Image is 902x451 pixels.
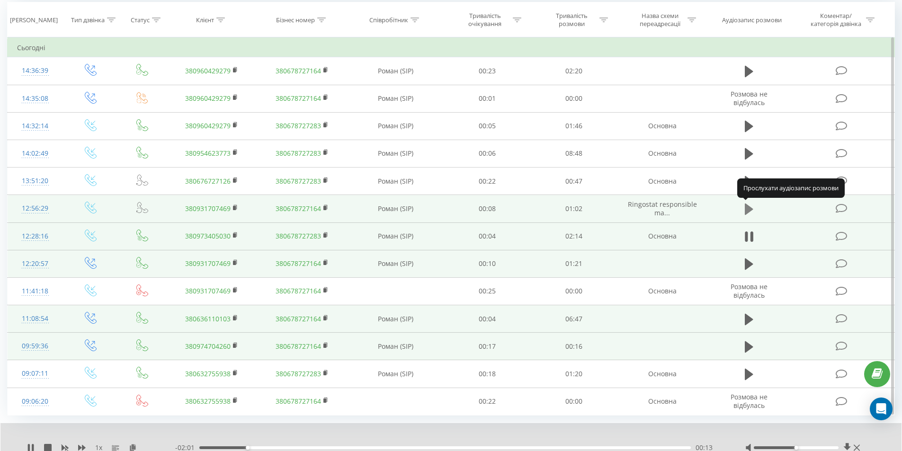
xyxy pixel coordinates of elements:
a: 380678727283 [276,121,321,130]
span: Ringostat responsible ma... [628,200,697,217]
a: 380678727164 [276,66,321,75]
div: 14:35:08 [17,89,54,108]
a: 380974704260 [185,342,231,351]
td: Роман (SIP) [347,195,444,222]
td: 06:47 [531,305,617,333]
a: 380676727126 [185,177,231,186]
td: Роман (SIP) [347,140,444,167]
td: Основна [617,222,707,250]
div: Співробітник [369,16,408,24]
a: 380960429279 [185,121,231,130]
td: Роман (SIP) [347,333,444,360]
a: 380678727164 [276,397,321,406]
td: 00:22 [444,388,531,415]
div: Прослухати аудіозапис розмови [737,178,845,197]
a: 380931707469 [185,286,231,295]
div: Бізнес номер [276,16,315,24]
td: 00:06 [444,140,531,167]
span: Розмова не відбулась [731,392,768,410]
td: Роман (SIP) [347,305,444,333]
div: Клієнт [196,16,214,24]
div: 13:51:20 [17,172,54,190]
div: 09:07:11 [17,364,54,383]
span: Розмова не відбулась [731,282,768,300]
a: 380960429279 [185,66,231,75]
td: Основна [617,388,707,415]
div: Тривалість розмови [546,12,597,28]
div: 12:56:29 [17,199,54,218]
td: 00:04 [444,305,531,333]
td: Основна [617,112,707,140]
td: 00:04 [444,222,531,250]
div: [PERSON_NAME] [10,16,58,24]
div: Accessibility label [246,446,250,450]
a: 380954623773 [185,149,231,158]
td: 00:00 [531,85,617,112]
div: Тривалість очікування [460,12,510,28]
td: 08:48 [531,140,617,167]
td: Роман (SIP) [347,222,444,250]
td: Роман (SIP) [347,112,444,140]
td: 00:18 [444,360,531,388]
td: 00:17 [444,333,531,360]
div: 14:02:49 [17,144,54,163]
div: 11:41:18 [17,282,54,301]
td: 01:02 [531,195,617,222]
td: 02:14 [531,222,617,250]
td: Основна [617,168,707,195]
div: Статус [131,16,150,24]
div: 11:08:54 [17,310,54,328]
div: 12:28:16 [17,227,54,246]
td: Роман (SIP) [347,85,444,112]
a: 380678727164 [276,286,321,295]
td: 00:10 [444,250,531,277]
td: Роман (SIP) [347,168,444,195]
td: 00:22 [444,168,531,195]
div: Open Intercom Messenger [870,398,893,420]
a: 380678727283 [276,149,321,158]
a: 380960429279 [185,94,231,103]
a: 380678727164 [276,342,321,351]
td: 00:23 [444,57,531,85]
div: Accessibility label [794,446,798,450]
a: 380632755938 [185,369,231,378]
div: 09:59:36 [17,337,54,355]
td: 00:08 [444,195,531,222]
a: 380973405030 [185,231,231,240]
a: 380678727164 [276,204,321,213]
a: 380636110103 [185,314,231,323]
div: Назва схеми переадресації [634,12,685,28]
td: 01:20 [531,360,617,388]
a: 380678727164 [276,94,321,103]
a: 380678727164 [276,259,321,268]
a: 380931707469 [185,259,231,268]
td: 00:01 [444,85,531,112]
td: Основна [617,277,707,305]
td: Основна [617,140,707,167]
td: Роман (SIP) [347,250,444,277]
td: Сьогодні [8,38,895,57]
td: 00:00 [531,388,617,415]
td: Роман (SIP) [347,57,444,85]
a: 380678727164 [276,314,321,323]
td: 02:20 [531,57,617,85]
div: 14:32:14 [17,117,54,135]
td: 00:47 [531,168,617,195]
td: Основна [617,360,707,388]
td: 01:46 [531,112,617,140]
td: 00:25 [444,277,531,305]
a: 380632755938 [185,397,231,406]
span: Розмова не відбулась [731,89,768,107]
div: Тип дзвінка [71,16,105,24]
td: 00:16 [531,333,617,360]
td: 01:21 [531,250,617,277]
div: Коментар/категорія дзвінка [808,12,864,28]
td: 00:05 [444,112,531,140]
div: 09:06:20 [17,392,54,411]
div: 12:20:57 [17,255,54,273]
a: 380678727283 [276,369,321,378]
td: Роман (SIP) [347,360,444,388]
td: 00:00 [531,277,617,305]
a: 380931707469 [185,204,231,213]
div: Аудіозапис розмови [722,16,782,24]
